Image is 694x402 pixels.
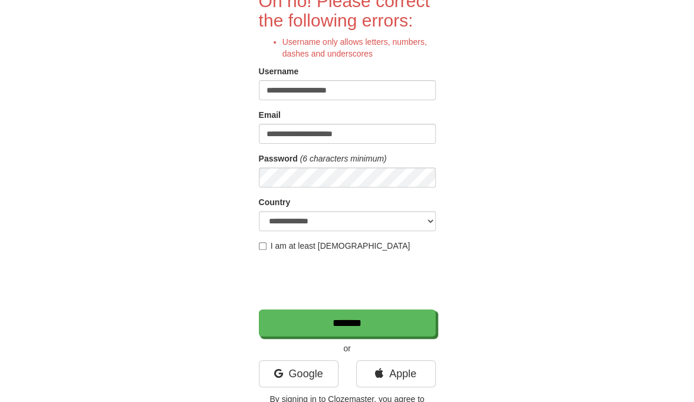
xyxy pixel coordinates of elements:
a: Apple [356,360,436,387]
label: Username [259,65,299,77]
p: or [259,342,436,354]
li: Username only allows letters, numbers, dashes and underscores [282,36,436,60]
a: Google [259,360,338,387]
iframe: reCAPTCHA [259,258,438,304]
label: Country [259,196,291,208]
input: I am at least [DEMOGRAPHIC_DATA] [259,242,267,250]
label: Email [259,109,281,121]
label: I am at least [DEMOGRAPHIC_DATA] [259,240,410,252]
em: (6 characters minimum) [300,154,387,163]
label: Password [259,153,298,164]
